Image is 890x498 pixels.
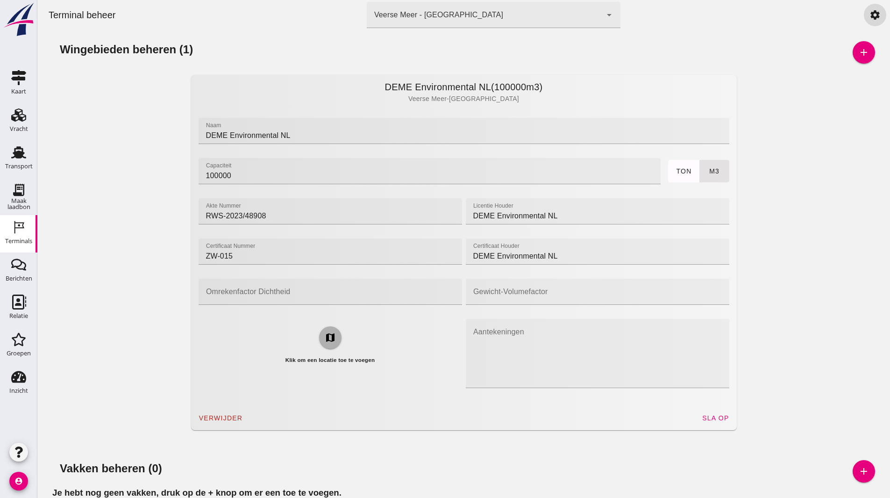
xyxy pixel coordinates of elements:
[15,41,156,64] h2: Wingebieden beheren (1)
[832,9,843,21] i: settings
[9,388,28,394] div: Inzicht
[337,9,466,21] div: Veerse Meer - [GEOGRAPHIC_DATA]
[5,163,33,169] div: Transport
[15,460,125,483] h2: Vakken beheren (0)
[9,313,28,319] div: Relatie
[348,82,454,92] span: DEME Environmental NL
[10,126,28,132] div: Vracht
[662,160,692,182] button: m3
[9,472,28,491] i: account_circle
[566,9,577,21] i: arrow_drop_down
[7,350,31,356] div: Groepen
[161,414,206,422] span: verwijder
[11,88,26,94] div: Kaart
[4,8,85,22] div: Terminal beheer
[661,410,696,426] button: sla op
[631,160,662,182] button: ton
[454,82,505,92] span: (100000m3)
[664,414,692,422] span: sla op
[248,356,337,364] h5: Klik om een locatie toe te voegen
[821,466,832,477] i: add
[821,47,832,58] i: add
[671,167,682,175] span: m3
[5,238,32,244] div: Terminals
[371,95,482,102] span: Veerse Meer - [GEOGRAPHIC_DATA]
[157,410,209,426] button: verwijder
[638,167,654,175] span: ton
[287,332,299,343] i: map
[2,2,36,37] img: logo-small.a267ee39.svg
[6,275,32,281] div: Berichten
